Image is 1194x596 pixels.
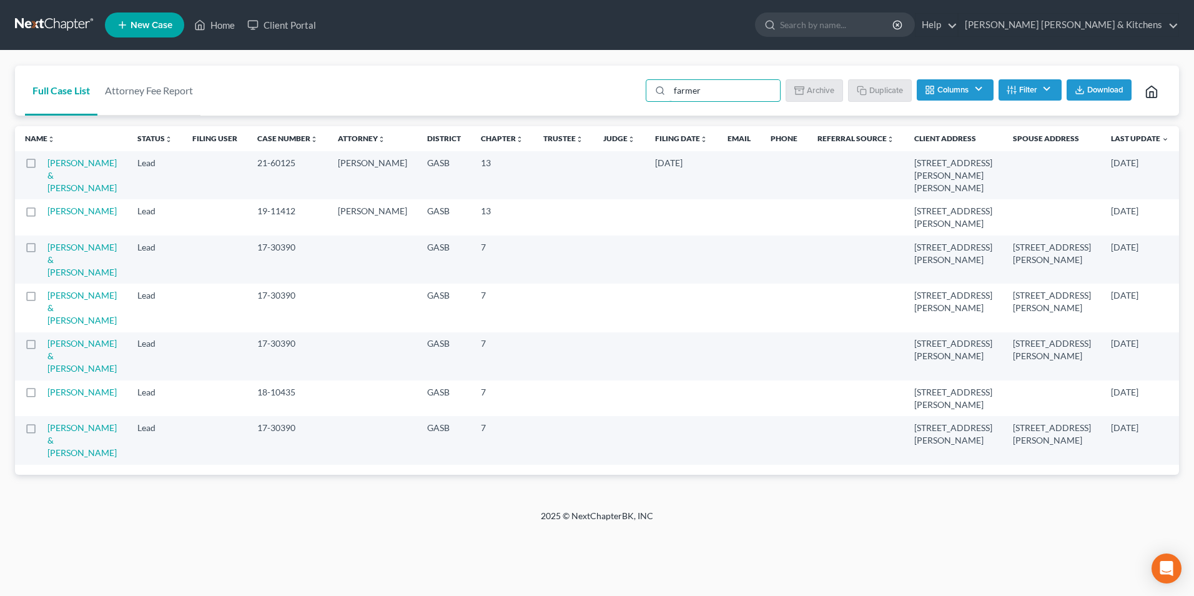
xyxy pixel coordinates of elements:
td: 7 [471,236,533,284]
td: 13 [471,199,533,235]
a: Client Portal [241,14,322,36]
td: [STREET_ADDRESS][PERSON_NAME][PERSON_NAME] [904,151,1003,199]
td: [DATE] [645,151,718,199]
a: Attorney Fee Report [97,66,200,116]
i: expand_more [1162,136,1169,143]
i: unfold_more [516,136,523,143]
td: Lead [127,199,182,235]
td: 21-60125 [247,151,328,199]
a: Attorneyunfold_more [338,134,385,143]
td: 17-30390 [247,332,328,380]
td: 7 [471,380,533,416]
a: [PERSON_NAME] & [PERSON_NAME] [47,157,117,193]
td: 18-10435 [247,380,328,416]
td: GASB [417,332,471,380]
td: [STREET_ADDRESS][PERSON_NAME] [904,199,1003,235]
td: [DATE] [1101,380,1179,416]
td: [PERSON_NAME] [328,199,417,235]
td: 17-30390 [247,416,328,464]
td: [PERSON_NAME] [328,151,417,199]
i: unfold_more [576,136,583,143]
a: Full Case List [25,66,97,116]
div: Open Intercom Messenger [1152,554,1182,584]
td: [DATE] [1101,199,1179,235]
a: Filing Dateunfold_more [655,134,708,143]
a: Last Update expand_more [1111,134,1169,143]
td: [DATE] [1101,284,1179,332]
i: unfold_more [700,136,708,143]
a: [PERSON_NAME] & [PERSON_NAME] [47,242,117,277]
a: [PERSON_NAME] & [PERSON_NAME] [47,290,117,325]
td: [STREET_ADDRESS][PERSON_NAME] [904,416,1003,464]
td: [STREET_ADDRESS][PERSON_NAME] [904,284,1003,332]
button: Filter [999,79,1062,101]
td: GASB [417,380,471,416]
i: unfold_more [310,136,318,143]
td: [DATE] [1101,416,1179,464]
a: [PERSON_NAME] & [PERSON_NAME] [47,422,117,458]
button: Download [1067,79,1132,101]
td: GASB [417,236,471,284]
td: [STREET_ADDRESS][PERSON_NAME] [1003,416,1101,464]
td: [STREET_ADDRESS][PERSON_NAME] [904,236,1003,284]
a: [PERSON_NAME] & [PERSON_NAME] [47,338,117,374]
span: Download [1087,85,1123,95]
th: Client Address [904,126,1003,151]
td: 17-30390 [247,284,328,332]
input: Search by name... [780,13,894,36]
td: [STREET_ADDRESS][PERSON_NAME] [1003,284,1101,332]
a: Nameunfold_more [25,134,55,143]
a: [PERSON_NAME] [47,206,117,216]
td: 7 [471,284,533,332]
span: New Case [131,21,172,30]
td: Lead [127,332,182,380]
th: District [417,126,471,151]
a: Chapterunfold_more [481,134,523,143]
td: Lead [127,284,182,332]
td: [STREET_ADDRESS][PERSON_NAME] [1003,236,1101,284]
td: Lead [127,416,182,464]
i: unfold_more [47,136,55,143]
a: [PERSON_NAME] [47,387,117,397]
td: 19-11412 [247,199,328,235]
td: [DATE] [1101,236,1179,284]
td: 7 [471,416,533,464]
button: Columns [917,79,993,101]
td: [STREET_ADDRESS][PERSON_NAME] [1003,332,1101,380]
th: Filing User [182,126,247,151]
td: 17-30390 [247,236,328,284]
td: Lead [127,236,182,284]
td: GASB [417,199,471,235]
a: Judgeunfold_more [603,134,635,143]
th: Email [718,126,761,151]
i: unfold_more [378,136,385,143]
td: Lead [127,380,182,416]
i: unfold_more [628,136,635,143]
td: GASB [417,151,471,199]
td: [STREET_ADDRESS][PERSON_NAME] [904,380,1003,416]
a: Trusteeunfold_more [543,134,583,143]
td: [DATE] [1101,151,1179,199]
td: Lead [127,151,182,199]
td: 7 [471,332,533,380]
th: Spouse Address [1003,126,1101,151]
a: Statusunfold_more [137,134,172,143]
td: GASB [417,284,471,332]
th: Phone [761,126,807,151]
a: Help [915,14,957,36]
input: Search by name... [669,80,780,101]
a: Referral Sourceunfold_more [817,134,894,143]
td: [DATE] [1101,332,1179,380]
i: unfold_more [165,136,172,143]
a: [PERSON_NAME] [PERSON_NAME] & Kitchens [959,14,1178,36]
a: Case Numberunfold_more [257,134,318,143]
td: GASB [417,416,471,464]
div: 2025 © NextChapterBK, INC [241,510,953,532]
a: Home [188,14,241,36]
td: 13 [471,151,533,199]
td: [STREET_ADDRESS][PERSON_NAME] [904,332,1003,380]
i: unfold_more [887,136,894,143]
